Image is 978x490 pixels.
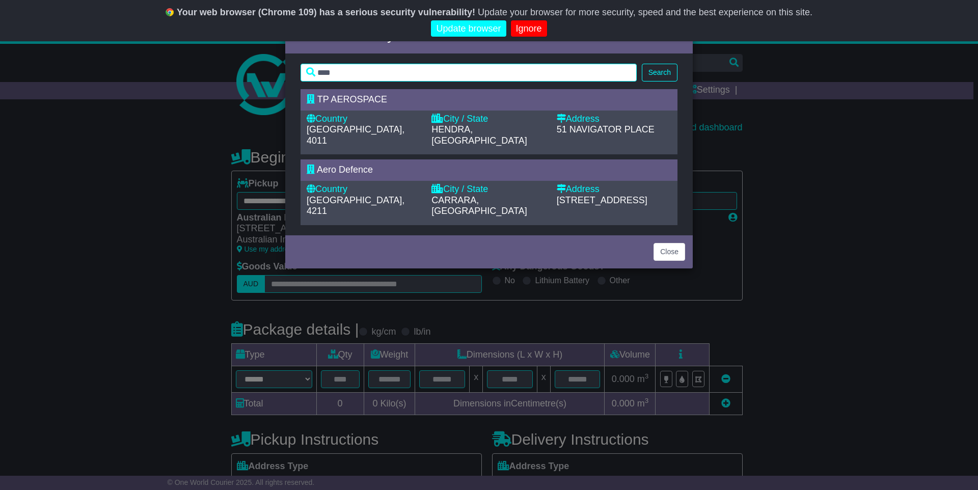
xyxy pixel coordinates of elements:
[431,124,527,146] span: HENDRA, [GEOGRAPHIC_DATA]
[557,124,655,134] span: 51 NAVIGATOR PLACE
[557,184,671,195] div: Address
[511,20,547,37] a: Ignore
[557,114,671,125] div: Address
[557,195,647,205] span: [STREET_ADDRESS]
[307,124,404,146] span: [GEOGRAPHIC_DATA], 4011
[431,20,506,37] a: Update browser
[431,184,546,195] div: City / State
[307,195,404,216] span: [GEOGRAPHIC_DATA], 4211
[307,114,421,125] div: Country
[317,94,387,104] span: TP AEROSPACE
[177,7,475,17] b: Your web browser (Chrome 109) has a serious security vulnerability!
[317,165,373,175] span: Aero Defence
[654,243,685,261] button: Close
[307,184,421,195] div: Country
[642,64,677,81] button: Search
[431,195,527,216] span: CARRARA, [GEOGRAPHIC_DATA]
[431,114,546,125] div: City / State
[478,7,812,17] span: Update your browser for more security, speed and the best experience on this site.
